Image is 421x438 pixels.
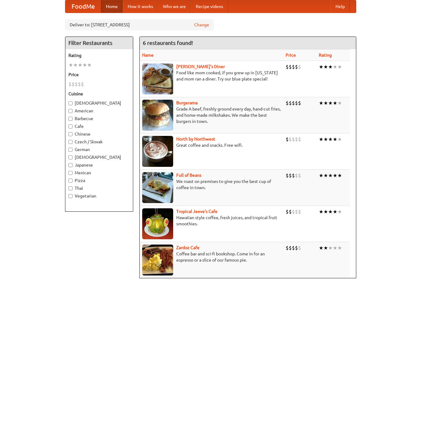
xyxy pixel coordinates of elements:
[298,245,301,251] li: $
[142,63,173,94] img: sallys.jpg
[68,177,130,184] label: Pizza
[333,100,337,106] li: ★
[68,179,72,183] input: Pizza
[292,208,295,215] li: $
[68,162,130,168] label: Japanese
[289,172,292,179] li: $
[292,63,295,70] li: $
[65,37,133,49] h4: Filter Restaurants
[295,208,298,215] li: $
[289,100,292,106] li: $
[176,209,217,214] a: Tropical Jeeve's Cafe
[81,81,84,88] li: $
[68,186,72,190] input: Thai
[68,62,73,68] li: ★
[68,109,72,113] input: American
[176,100,198,105] a: Burgerama
[68,72,130,78] h5: Price
[142,106,281,124] p: Grade A beef, freshly ground every day, hand-cut fries, and home-made milkshakes. We make the bes...
[68,52,130,59] h5: Rating
[328,100,333,106] li: ★
[337,63,342,70] li: ★
[82,62,87,68] li: ★
[87,62,92,68] li: ★
[337,172,342,179] li: ★
[78,62,82,68] li: ★
[328,136,333,143] li: ★
[68,117,72,121] input: Barbecue
[176,173,201,178] a: Full of Beans
[295,136,298,143] li: $
[68,171,72,175] input: Mexican
[331,0,350,13] a: Help
[142,142,281,148] p: Great coffee and snacks. Free wifi.
[73,62,78,68] li: ★
[68,115,130,122] label: Barbecue
[142,172,173,203] img: beans.jpg
[194,22,209,28] a: Change
[123,0,158,13] a: How it works
[75,81,78,88] li: $
[286,136,289,143] li: $
[68,148,72,152] input: German
[142,100,173,131] img: burgerama.jpg
[68,170,130,176] label: Mexican
[323,208,328,215] li: ★
[289,63,292,70] li: $
[142,208,173,239] img: jeeves.jpg
[333,63,337,70] li: ★
[298,63,301,70] li: $
[286,172,289,179] li: $
[286,245,289,251] li: $
[319,245,323,251] li: ★
[176,137,215,141] a: North by Northwest
[323,172,328,179] li: ★
[289,245,292,251] li: $
[158,0,191,13] a: Who we are
[68,193,130,199] label: Vegetarian
[319,136,323,143] li: ★
[68,155,72,159] input: [DEMOGRAPHIC_DATA]
[323,245,328,251] li: ★
[333,208,337,215] li: ★
[191,0,228,13] a: Recipe videos
[176,245,200,250] a: Zardoz Cafe
[319,208,323,215] li: ★
[142,136,173,167] img: north.jpg
[295,245,298,251] li: $
[142,53,154,58] a: Name
[68,140,72,144] input: Czech / Slovak
[68,91,130,97] h5: Cuisine
[323,100,328,106] li: ★
[292,136,295,143] li: $
[333,136,337,143] li: ★
[286,100,289,106] li: $
[72,81,75,88] li: $
[298,136,301,143] li: $
[319,63,323,70] li: ★
[295,63,298,70] li: $
[323,63,328,70] li: ★
[142,215,281,227] p: Hawaiian style coffee, fresh juices, and tropical fruit smoothies.
[337,100,342,106] li: ★
[65,19,214,30] div: Deliver to: [STREET_ADDRESS]
[295,172,298,179] li: $
[65,0,101,13] a: FoodMe
[286,63,289,70] li: $
[337,136,342,143] li: ★
[68,81,72,88] li: $
[328,208,333,215] li: ★
[289,208,292,215] li: $
[286,208,289,215] li: $
[333,172,337,179] li: ★
[292,172,295,179] li: $
[68,131,130,137] label: Chinese
[176,64,225,69] b: [PERSON_NAME]'s Diner
[68,132,72,136] input: Chinese
[295,100,298,106] li: $
[78,81,81,88] li: $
